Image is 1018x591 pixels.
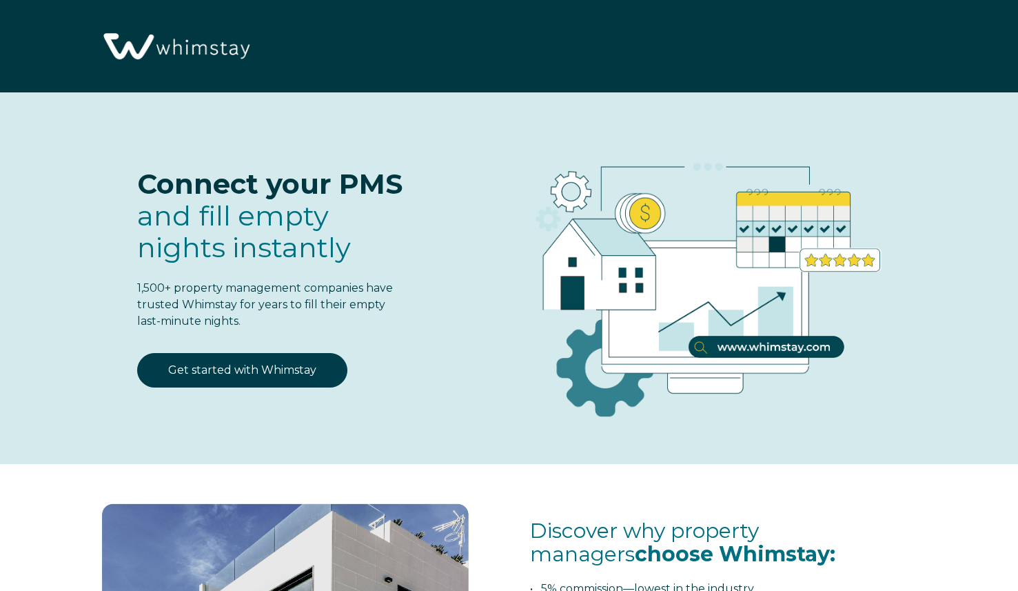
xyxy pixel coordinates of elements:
[137,353,347,388] a: Get started with Whimstay
[635,541,835,567] span: choose Whimstay:
[96,7,254,88] img: Whimstay Logo-02 1
[530,518,835,568] span: Discover why property managers
[137,167,403,201] span: Connect your PMS
[137,199,351,264] span: and
[137,199,351,264] span: fill empty nights instantly
[137,281,393,328] span: 1,500+ property management companies have trusted Whimstay for years to fill their empty last-min...
[458,120,943,439] img: RBO Ilustrations-03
